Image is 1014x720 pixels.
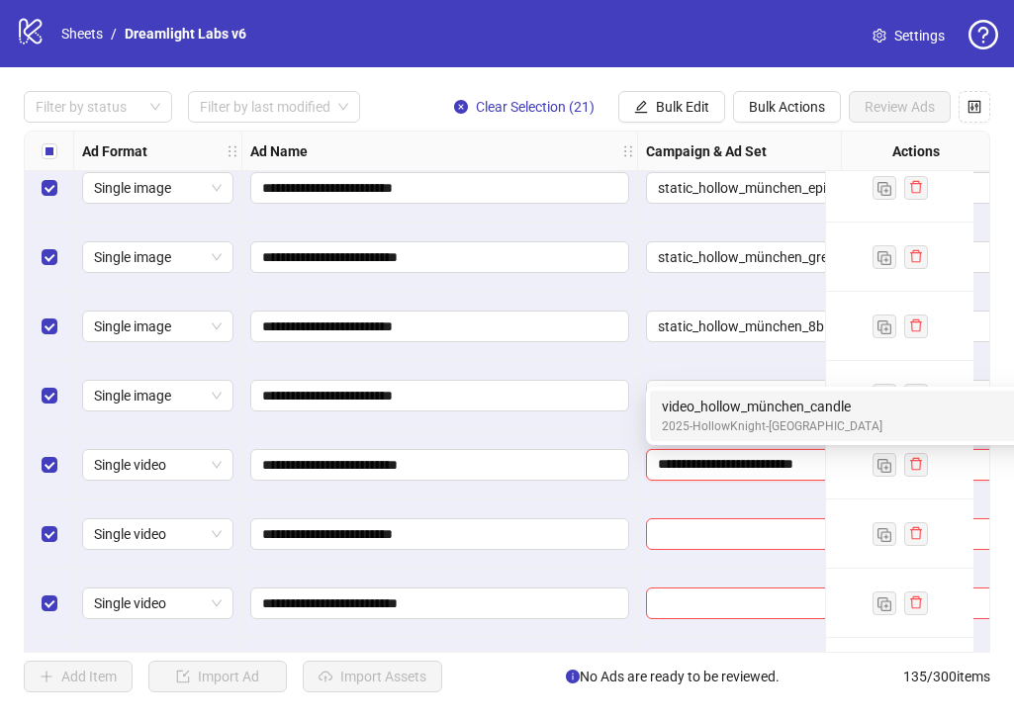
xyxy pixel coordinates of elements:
[968,20,998,49] span: question-circle
[635,144,649,158] span: holder
[25,638,74,707] div: Select row 129
[239,144,253,158] span: holder
[438,91,610,123] button: Clear Selection (21)
[873,591,896,615] button: Duplicate
[621,144,635,158] span: holder
[25,292,74,361] div: Select row 124
[873,176,896,200] button: Duplicate
[94,381,222,410] span: Single image
[892,140,940,162] strong: Actions
[903,666,990,687] span: 135 / 300 items
[873,384,896,407] button: Duplicate
[873,522,896,546] button: Duplicate
[57,23,107,45] a: Sheets
[733,91,841,123] button: Bulk Actions
[634,100,648,114] span: edit
[25,499,74,569] div: Select row 127
[111,23,117,45] li: /
[25,153,74,223] div: Select row 122
[857,20,961,51] a: Settings
[250,140,308,162] strong: Ad Name
[25,430,74,499] div: Select row 126
[82,140,147,162] strong: Ad Format
[148,661,287,692] button: Import Ad
[25,132,74,171] div: Select all rows
[566,670,580,683] span: info-circle
[25,223,74,292] div: Select row 123
[646,140,767,162] strong: Campaign & Ad Set
[849,91,951,123] button: Review Ads
[94,242,222,272] span: Single image
[24,661,133,692] button: Add Item
[454,100,468,114] span: close-circle
[656,99,709,115] span: Bulk Edit
[25,569,74,638] div: Select row 128
[94,450,222,480] span: Single video
[632,132,637,170] div: Resize Ad Name column
[894,25,945,46] span: Settings
[94,588,222,618] span: Single video
[121,23,250,45] a: Dreamlight Labs v6
[873,29,886,43] span: setting
[476,99,595,115] span: Clear Selection (21)
[236,132,241,170] div: Resize Ad Format column
[25,361,74,430] div: Select row 125
[959,91,990,123] button: Configure table settings
[618,91,725,123] button: Bulk Edit
[94,173,222,203] span: Single image
[749,99,825,115] span: Bulk Actions
[873,245,896,269] button: Duplicate
[873,315,896,338] button: Duplicate
[968,100,981,114] span: control
[566,666,780,687] span: No Ads are ready to be reviewed.
[873,453,896,477] button: Duplicate
[303,661,442,692] button: Import Assets
[94,312,222,341] span: Single image
[226,144,239,158] span: holder
[94,519,222,549] span: Single video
